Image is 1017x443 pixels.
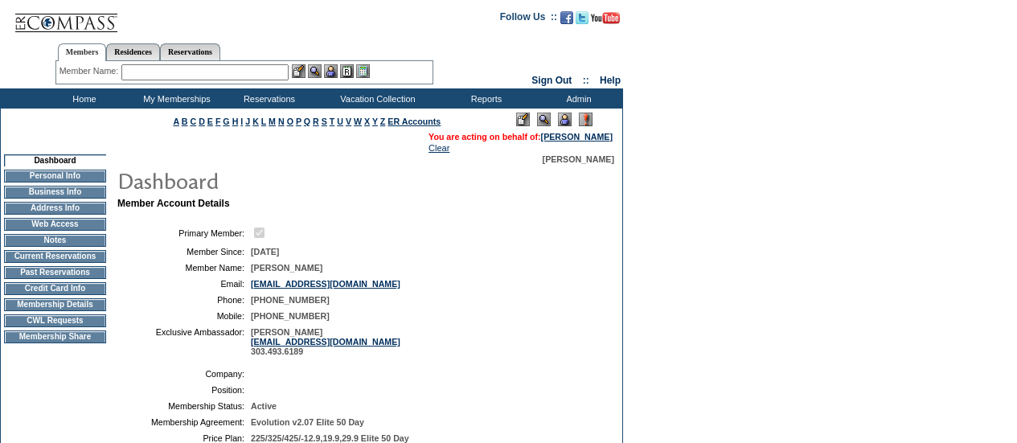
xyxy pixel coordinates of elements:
td: Membership Share [4,330,106,343]
a: [EMAIL_ADDRESS][DOMAIN_NAME] [251,279,400,289]
img: Reservations [340,64,354,78]
td: Primary Member: [124,225,244,240]
img: b_calculator.gif [356,64,370,78]
td: Reports [438,88,531,109]
b: Member Account Details [117,198,230,209]
a: S [322,117,327,126]
img: Follow us on Twitter [576,11,588,24]
a: C [190,117,196,126]
img: Become our fan on Facebook [560,11,573,24]
a: L [261,117,266,126]
span: Active [251,401,277,411]
span: You are acting on behalf of: [429,132,613,142]
a: [PERSON_NAME] [541,132,613,142]
a: Sign Out [531,75,572,86]
img: b_edit.gif [292,64,306,78]
a: D [199,117,205,126]
a: P [296,117,301,126]
img: Subscribe to our YouTube Channel [591,12,620,24]
a: E [207,117,213,126]
a: Reservations [160,43,220,60]
td: Notes [4,234,106,247]
td: Company: [124,369,244,379]
a: O [287,117,293,126]
a: ER Accounts [388,117,441,126]
span: 225/325/425/-12.9,19.9,29.9 Elite 50 Day [251,433,409,443]
td: Home [36,88,129,109]
a: F [215,117,221,126]
a: R [313,117,319,126]
td: Past Reservations [4,266,106,279]
td: Personal Info [4,170,106,183]
a: Subscribe to our YouTube Channel [591,16,620,26]
span: [PHONE_NUMBER] [251,295,330,305]
a: I [240,117,243,126]
a: Members [58,43,107,61]
td: Membership Details [4,298,106,311]
td: My Memberships [129,88,221,109]
a: N [278,117,285,126]
img: pgTtlDashboard.gif [117,164,438,196]
span: [PHONE_NUMBER] [251,311,330,321]
td: Follow Us :: [500,10,557,29]
td: Current Reservations [4,250,106,263]
a: T [330,117,335,126]
td: Member Since: [124,247,244,256]
a: A [174,117,179,126]
a: [EMAIL_ADDRESS][DOMAIN_NAME] [251,337,400,347]
a: Z [380,117,386,126]
a: G [223,117,229,126]
a: U [337,117,343,126]
td: Business Info [4,186,106,199]
a: Residences [106,43,160,60]
span: [PERSON_NAME] [251,263,322,273]
span: [DATE] [251,247,279,256]
img: Impersonate [558,113,572,126]
span: [PERSON_NAME] 303.493.6189 [251,327,400,356]
a: J [245,117,250,126]
td: Exclusive Ambassador: [124,327,244,356]
a: M [269,117,276,126]
img: View Mode [537,113,551,126]
td: Position: [124,385,244,395]
td: Web Access [4,218,106,231]
a: B [182,117,188,126]
a: Follow us on Twitter [576,16,588,26]
td: Credit Card Info [4,282,106,295]
img: Impersonate [324,64,338,78]
img: Log Concern/Member Elevation [579,113,593,126]
a: Y [372,117,378,126]
a: H [232,117,239,126]
span: Evolution v2.07 Elite 50 Day [251,417,364,427]
td: Dashboard [4,154,106,166]
a: Help [600,75,621,86]
td: Member Name: [124,263,244,273]
a: K [252,117,259,126]
img: View [308,64,322,78]
td: Mobile: [124,311,244,321]
td: Reservations [221,88,314,109]
span: :: [583,75,589,86]
div: Member Name: [59,64,121,78]
span: [PERSON_NAME] [543,154,614,164]
td: Admin [531,88,623,109]
td: Email: [124,279,244,289]
img: Edit Mode [516,113,530,126]
a: Q [304,117,310,126]
td: Address Info [4,202,106,215]
td: Membership Agreement: [124,417,244,427]
a: W [354,117,362,126]
td: CWL Requests [4,314,106,327]
a: V [346,117,351,126]
td: Phone: [124,295,244,305]
a: Clear [429,143,449,153]
a: X [364,117,370,126]
td: Vacation Collection [314,88,438,109]
td: Membership Status: [124,401,244,411]
a: Become our fan on Facebook [560,16,573,26]
td: Price Plan: [124,433,244,443]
